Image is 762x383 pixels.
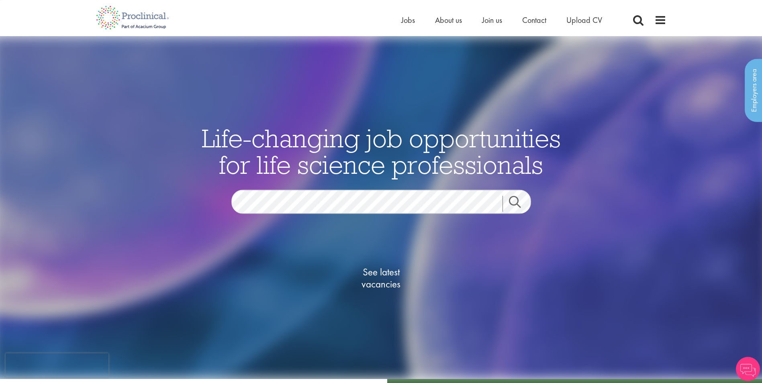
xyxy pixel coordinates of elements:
[736,357,760,381] img: Chatbot
[6,353,108,377] iframe: reCAPTCHA
[401,15,415,25] a: Jobs
[482,15,502,25] a: Join us
[522,15,546,25] a: Contact
[341,234,421,322] a: See latestvacancies
[341,266,421,290] span: See latest vacancies
[566,15,602,25] a: Upload CV
[503,196,537,212] a: Job search submit button
[435,15,462,25] a: About us
[202,122,561,180] span: Life-changing job opportunities for life science professionals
